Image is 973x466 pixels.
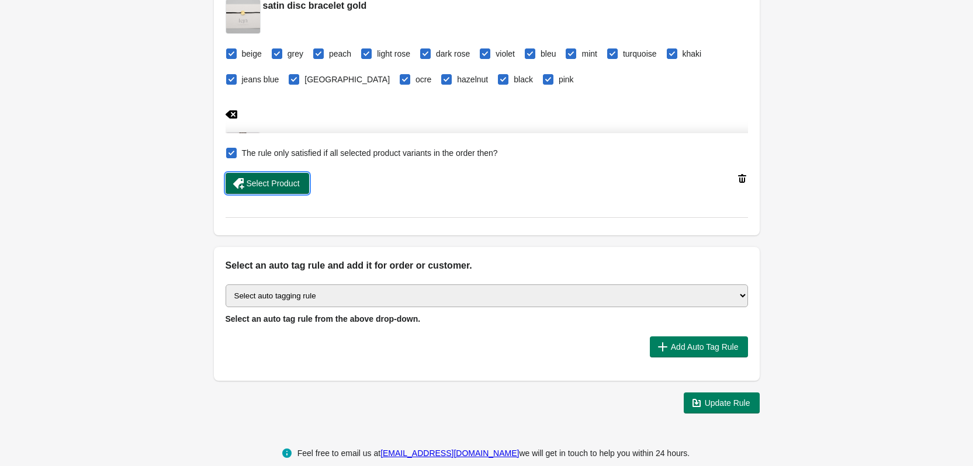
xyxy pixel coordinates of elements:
[623,48,657,60] span: turquoise
[226,259,748,273] h2: Select an auto tag rule and add it for order or customer.
[329,48,351,60] span: peach
[457,74,488,85] span: hazelnut
[671,342,739,352] span: Add Auto Tag Rule
[514,74,533,85] span: black
[415,74,431,85] span: ocre
[242,147,498,159] span: The rule only satisfied if all selected product variants in the order then?
[288,48,303,60] span: grey
[650,336,748,357] button: Add Auto Tag Rule
[683,48,702,60] span: khaki
[380,448,519,458] a: [EMAIL_ADDRESS][DOMAIN_NAME]
[304,74,390,85] span: [GEOGRAPHIC_DATA]
[559,74,574,85] span: pink
[581,48,597,60] span: mint
[242,74,279,85] span: jeans blue
[226,133,260,166] img: urban-model-satin-disc-necklace-183eb05e-765c-4548-b77a-32246d85bf80.jpg
[226,173,309,194] button: Select Product
[705,398,750,408] span: Update Rule
[436,48,470,60] span: dark rose
[684,392,760,413] button: Update Rule
[377,48,410,60] span: light rose
[297,446,690,460] div: Feel free to email us at we will get in touch to help you within 24 hours.
[247,179,300,188] span: Select Product
[541,48,556,60] span: bleu
[242,48,262,60] span: beige
[263,132,387,146] h2: satin disc bracelet rosegold
[226,314,421,324] span: Select an auto tag rule from the above drop-down.
[496,48,515,60] span: violet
